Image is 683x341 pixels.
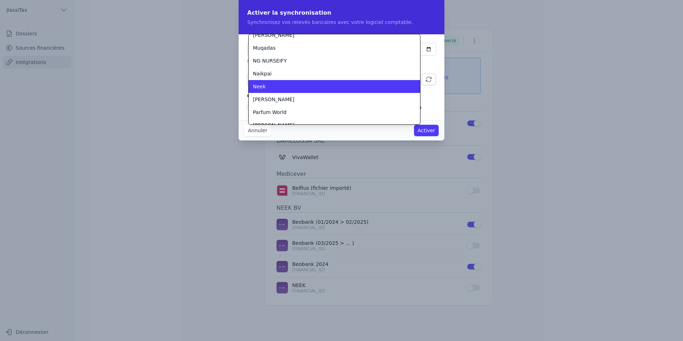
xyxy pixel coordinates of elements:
[253,57,287,64] span: NG NURSEIFY
[253,96,294,103] span: [PERSON_NAME]
[253,83,266,90] span: Neek
[253,44,275,51] span: Muqadas
[253,109,286,116] span: Parfum World
[253,31,294,39] span: [PERSON_NAME]
[253,70,271,77] span: Naikpai
[253,122,294,129] span: [PERSON_NAME]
